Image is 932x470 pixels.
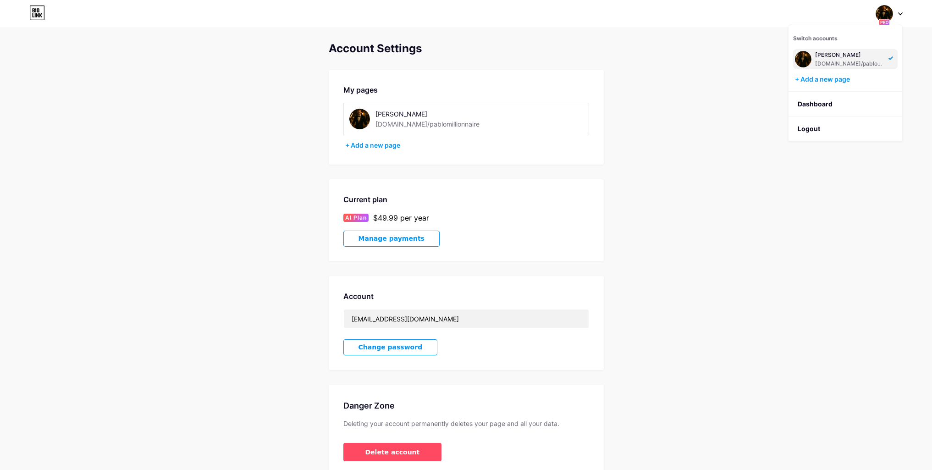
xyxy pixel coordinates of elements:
[343,231,440,247] button: Manage payments
[793,35,838,42] span: Switch accounts
[343,399,589,412] div: Danger Zone
[876,5,893,22] img: pablomillionnaire
[358,235,425,243] span: Manage payments
[329,42,604,55] div: Account Settings
[344,310,589,328] input: Email
[373,212,429,223] div: $49.99 per year
[815,51,886,59] div: [PERSON_NAME]
[343,291,589,302] div: Account
[358,343,423,351] span: Change password
[345,214,367,222] span: AI Plan
[343,443,442,461] button: Delete account
[795,51,811,67] img: pablomillionnaire
[343,419,589,428] div: Deleting your account permanently deletes your page and all your data.
[349,109,370,129] img: pablomillionnaire
[375,119,480,129] div: [DOMAIN_NAME]/pablomillionnaire
[815,60,886,67] div: [DOMAIN_NAME]/pablomillionnaire
[789,92,902,116] a: Dashboard
[343,194,589,205] div: Current plan
[789,116,902,141] li: Logout
[365,448,420,457] span: Delete account
[375,109,505,119] div: [PERSON_NAME]
[343,339,438,355] button: Change password
[343,84,589,95] div: My pages
[795,75,898,84] div: + Add a new page
[345,141,589,150] div: + Add a new page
